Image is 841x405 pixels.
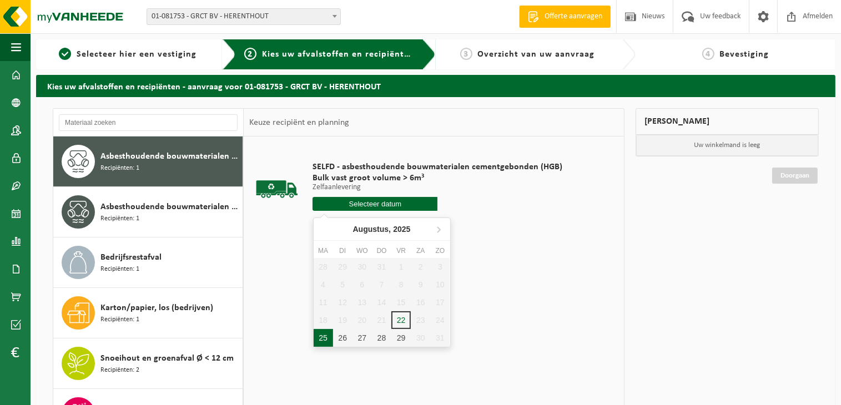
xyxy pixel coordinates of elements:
span: Recipiënten: 2 [100,365,139,376]
input: Materiaal zoeken [59,114,238,131]
div: 27 [352,329,372,347]
div: ma [314,245,333,256]
p: Zelfaanlevering [313,184,562,191]
span: Asbesthoudende bouwmaterialen cementgebonden (hechtgebonden) [100,150,240,163]
button: Snoeihout en groenafval Ø < 12 cm Recipiënten: 2 [53,338,243,389]
span: 4 [702,48,714,60]
p: Uw winkelmand is leeg [636,135,818,156]
i: 2025 [393,225,410,233]
div: zo [430,245,450,256]
button: Bedrijfsrestafval Recipiënten: 1 [53,237,243,288]
span: SELFD - asbesthoudende bouwmaterialen cementgebonden (HGB) [313,161,562,173]
span: Recipiënten: 1 [100,163,139,174]
span: Kies uw afvalstoffen en recipiënten [262,50,415,59]
span: Recipiënten: 1 [100,214,139,224]
span: Bulk vast groot volume > 6m³ [313,173,562,184]
span: Asbesthoudende bouwmaterialen cementgebonden met isolatie(hechtgebonden) [100,200,240,214]
div: 22 [391,311,411,329]
span: 01-081753 - GRCT BV - HERENTHOUT [147,8,341,25]
div: [PERSON_NAME] [636,108,819,135]
span: 1 [59,48,71,60]
span: 01-081753 - GRCT BV - HERENTHOUT [147,9,340,24]
div: 25 [314,329,333,347]
div: za [411,245,430,256]
div: do [372,245,391,256]
div: Augustus, [349,220,415,238]
div: vr [391,245,411,256]
span: Offerte aanvragen [542,11,605,22]
div: 29 [391,329,411,347]
a: Doorgaan [772,168,818,184]
input: Selecteer datum [313,197,437,211]
button: Asbesthoudende bouwmaterialen cementgebonden (hechtgebonden) Recipiënten: 1 [53,136,243,187]
span: Overzicht van uw aanvraag [478,50,595,59]
button: Asbesthoudende bouwmaterialen cementgebonden met isolatie(hechtgebonden) Recipiënten: 1 [53,187,243,237]
button: Karton/papier, los (bedrijven) Recipiënten: 1 [53,288,243,338]
span: 3 [460,48,472,60]
span: Karton/papier, los (bedrijven) [100,301,213,315]
div: 26 [333,329,352,347]
span: Selecteer hier een vestiging [77,50,197,59]
div: Keuze recipiënt en planning [244,109,355,136]
a: 1Selecteer hier een vestiging [42,48,214,61]
span: Bedrijfsrestafval [100,251,162,264]
h2: Kies uw afvalstoffen en recipiënten - aanvraag voor 01-081753 - GRCT BV - HERENTHOUT [36,75,835,97]
div: di [333,245,352,256]
span: Bevestiging [720,50,769,59]
div: 28 [372,329,391,347]
span: Recipiënten: 1 [100,315,139,325]
span: Recipiënten: 1 [100,264,139,275]
div: wo [352,245,372,256]
span: 2 [244,48,256,60]
a: Offerte aanvragen [519,6,611,28]
span: Snoeihout en groenafval Ø < 12 cm [100,352,234,365]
